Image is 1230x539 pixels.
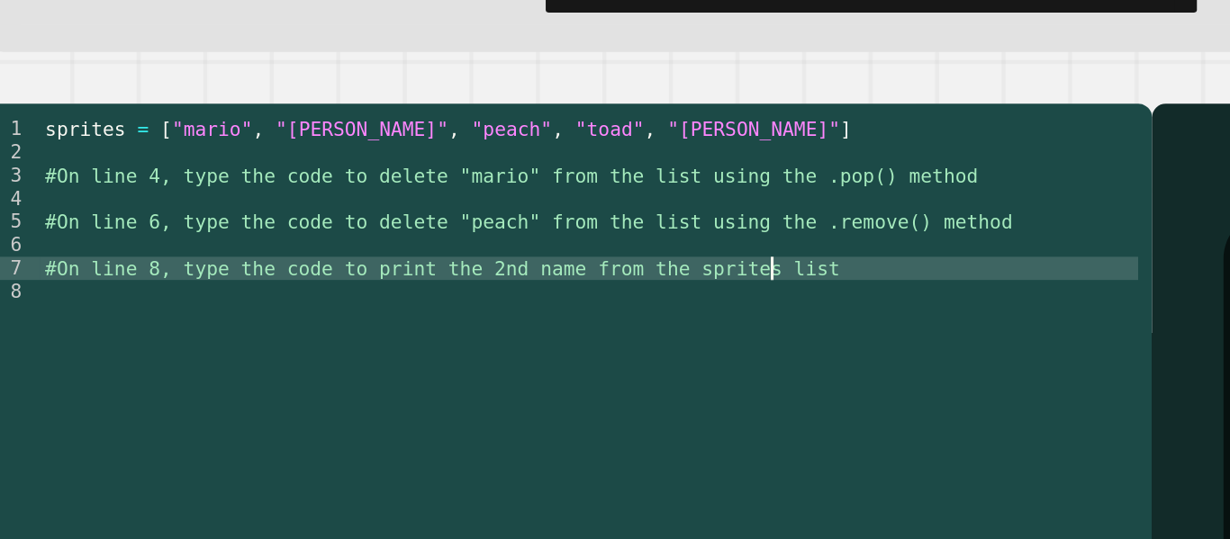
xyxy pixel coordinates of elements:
div: 5 [31,232,68,247]
div: 3 [31,202,68,217]
div: 7 [31,263,68,278]
div: 1 [31,171,68,186]
div: 6 [31,247,68,263]
div: 8 [31,278,68,293]
div: 2 [31,186,68,202]
div: 4 [31,217,68,232]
